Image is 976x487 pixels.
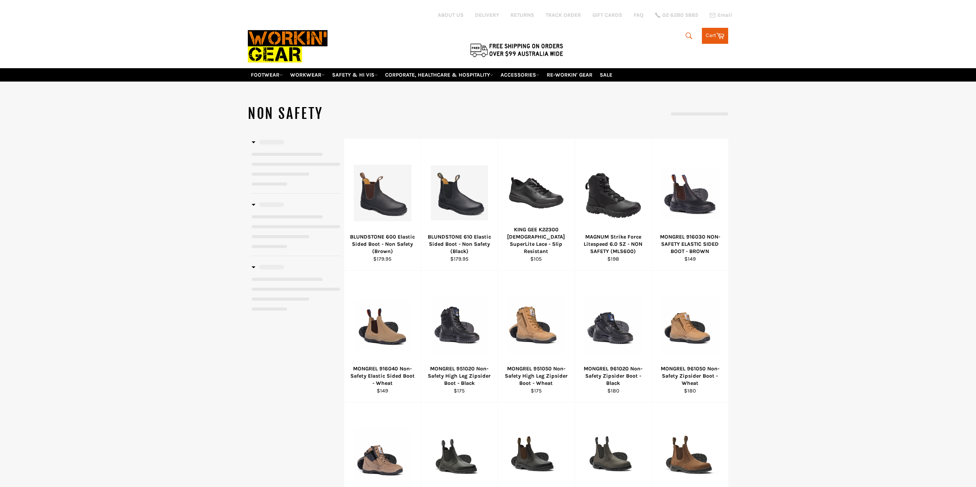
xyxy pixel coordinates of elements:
[354,428,411,485] img: MONGREL 961060 Non-Safety Zipsider Boot - Stone
[349,365,416,387] div: MONGREL 916040 Non-Safety Elastic Sided Boot - Wheat
[510,11,534,19] a: RETURNS
[579,233,647,255] div: MAGNUM Strike Force Litespeed 6.0 SZ - NON SAFETY (MLS600)
[579,387,647,394] div: $180
[592,11,622,19] a: GIFT CARDS
[657,365,724,387] div: MONGREL 961050 Non-Safety Zipsider Boot - Wheat
[421,271,498,402] a: MONGREL 951020 Non-Safety High Leg Zipsider Boot - Black - Workin' Gear MONGREL 951020 Non-Safety...
[287,68,328,82] a: WORKWEAR
[661,296,719,354] img: MONGREL 961050 Non-Safety Zipsider Boot - Wheat - Workin' Gear
[575,271,652,402] a: MONGREL 961020 Non-Safety Zipsider Boot - Black - Workin' Gear MONGREL 961020 Non-Safety Zipsider...
[498,271,575,402] a: MONGREL 951050 Non-Safety High Leg Zipsider Boot - Wheat - Workin' Gear MONGREL 951050 Non-Safety...
[329,68,381,82] a: SAFETY & HI VIS
[507,176,565,210] img: KING GEE K22300 Ladies SuperLite Lace - Workin Gear
[651,271,728,402] a: MONGREL 961050 Non-Safety Zipsider Boot - Wheat - Workin' Gear MONGREL 961050 Non-Safety Zipsider...
[597,68,615,82] a: SALE
[382,68,496,82] a: CORPORATE, HEALTHCARE & HOSPITALITY
[657,255,724,263] div: $149
[503,226,570,255] div: KING GEE K22300 [DEMOGRAPHIC_DATA] SuperLite Lace - Slip Resistant
[248,25,327,68] img: Workin Gear leaders in Workwear, Safety Boots, PPE, Uniforms. Australia's No.1 in Workwear
[662,13,698,18] span: 02 6280 5885
[579,365,647,387] div: MONGREL 961020 Non-Safety Zipsider Boot - Black
[421,139,498,271] a: BLUNDSTONE 610 Elastic Sided Boot - Non Safety - Workin Gear BLUNDSTONE 610 Elastic Sided Boot - ...
[475,11,499,19] a: DELIVERY
[349,255,416,263] div: $179.95
[426,365,493,387] div: MONGREL 951020 Non-Safety High Leg Zipsider Boot - Black
[503,387,570,394] div: $175
[584,427,642,486] img: MONGREL K9 Elastic Sided Boot Non-Safety - Cloudy Grey (K91085) - Workin' Gear
[710,12,732,18] a: Email
[349,387,416,394] div: $149
[431,165,488,220] img: BLUNDSTONE 610 Elastic Sided Boot - Non Safety - Workin Gear
[546,11,581,19] a: TRACK ORDER
[503,365,570,387] div: MONGREL 951050 Non-Safety High Leg Zipsider Boot - Wheat
[651,139,728,271] a: MONGREL 916030 NON-SAFETY ELASTIC SIDED BOOT - BROWN - Workin' Gear MONGREL 916030 NON-SAFETY ELA...
[584,296,642,354] img: MONGREL 961020 Non-Safety Zipsider Boot - Black - Workin' Gear
[354,300,411,349] img: MONGREL 916040 Non-Safety Elastic Sided Boot - Wheat - Workin' Gear
[426,255,493,263] div: $179.95
[579,255,647,263] div: $198
[498,139,575,271] a: KING GEE K22300 Ladies SuperLite Lace - Workin Gear KING GEE K22300 [DEMOGRAPHIC_DATA] SuperLite ...
[661,167,719,219] img: MONGREL 916030 NON-SAFETY ELASTIC SIDED BOOT - BROWN - Workin' Gear
[248,104,488,123] h1: NON SAFETY
[544,68,596,82] a: RE-WORKIN' GEAR
[634,11,644,19] a: FAQ
[718,13,732,18] span: Email
[507,296,565,354] img: MONGREL 951050 Non-Safety High Leg Zipsider Boot - Wheat - Workin' Gear
[584,164,642,222] img: MAGNUM Strike Force Litespeed 6.0 SZ - NON SAFETY (MLS600) - Workin' Gear
[248,68,286,82] a: FOOTWEAR
[657,387,724,394] div: $180
[349,233,416,255] div: BLUNDSTONE 600 Elastic Sided Boot - Non Safety (Brown)
[438,11,464,19] a: ABOUT US
[498,68,543,82] a: ACCESSORIES
[469,42,564,58] img: Flat $9.95 shipping Australia wide
[431,296,488,354] img: MONGREL 951020 Non-Safety High Leg Zipsider Boot - Black - Workin' Gear
[657,233,724,255] div: MONGREL 916030 NON-SAFETY ELASTIC SIDED BOOT - BROWN
[503,255,570,263] div: $105
[426,233,493,255] div: BLUNDSTONE 610 Elastic Sided Boot - Non Safety (Black)
[344,139,421,271] a: BLUNDSTONE 600 Elastic Sided Boot - Non Safety (Brown) - Workin Gear BLUNDSTONE 600 Elastic Sided...
[575,139,652,271] a: MAGNUM Strike Force Litespeed 6.0 SZ - NON SAFETY (MLS600) - Workin' Gear MAGNUM Strike Force Lit...
[426,387,493,394] div: $175
[702,28,728,44] a: Cart
[655,13,698,18] a: 02 6280 5885
[344,271,421,402] a: MONGREL 916040 Non-Safety Elastic Sided Boot - Wheat - Workin' Gear MONGREL 916040 Non-Safety Ela...
[354,165,411,221] img: BLUNDSTONE 600 Elastic Sided Boot - Non Safety (Brown) - Workin Gear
